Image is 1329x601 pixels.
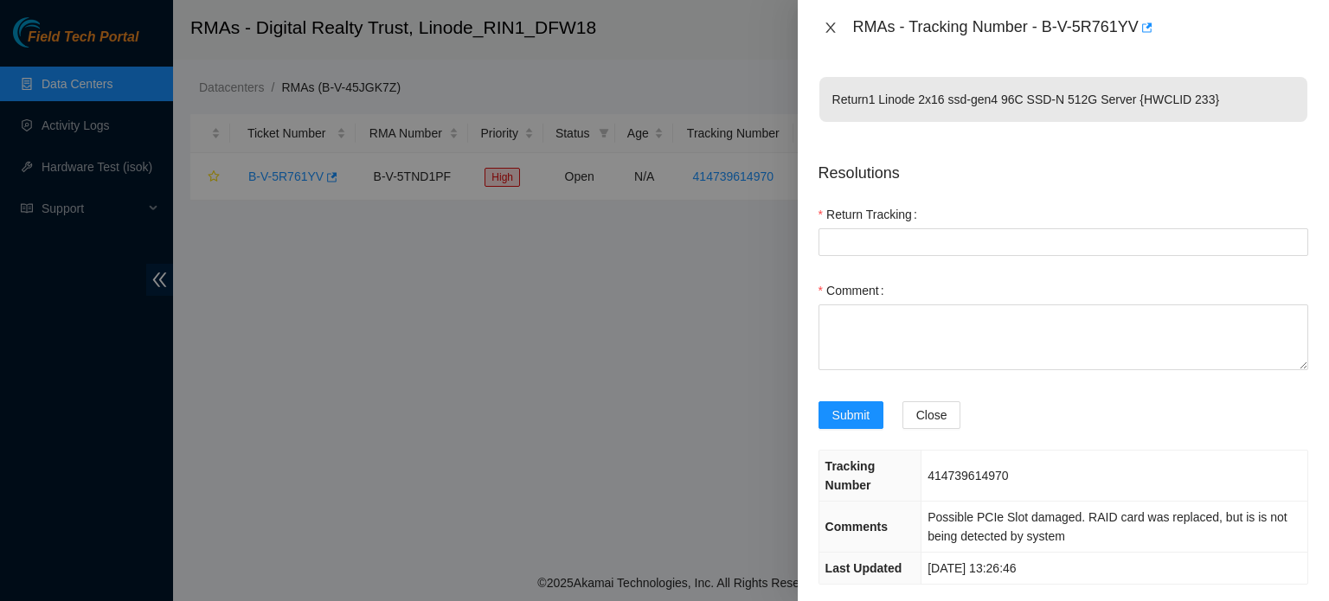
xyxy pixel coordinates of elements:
span: Comments [825,520,888,534]
button: Close [902,401,961,429]
span: Submit [832,406,870,425]
input: Return Tracking [819,228,1308,256]
div: RMAs - Tracking Number - B-V-5R761YV [853,14,1308,42]
span: 414739614970 [928,469,1008,483]
span: close [824,21,838,35]
textarea: Comment [819,304,1308,370]
span: Tracking Number [825,459,876,492]
button: Close [819,20,843,36]
span: Close [916,406,947,425]
span: [DATE] 13:26:46 [928,561,1016,575]
label: Comment [819,277,891,304]
button: Submit [819,401,884,429]
label: Return Tracking [819,201,924,228]
p: Return 1 Linode 2x16 ssd-gen4 96C SSD-N 512G Server {HWCLID 233} [819,77,1307,122]
span: Last Updated [825,561,902,575]
p: Resolutions [819,148,1308,185]
span: Possible PCIe Slot damaged. RAID card was replaced, but is is not being detected by system [928,510,1287,543]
